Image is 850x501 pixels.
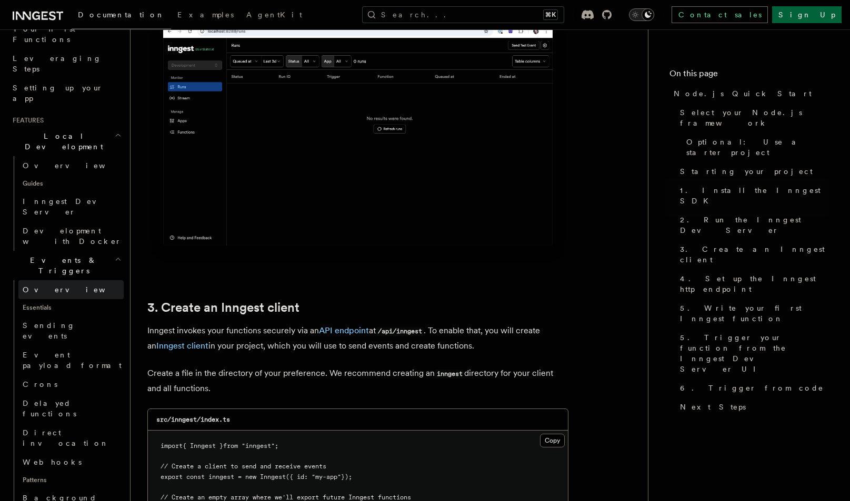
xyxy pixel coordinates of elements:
[680,383,824,393] span: 6. Trigger from code
[680,273,829,294] span: 4. Set up the Inngest http endpoint
[8,19,124,49] a: Your first Functions
[240,3,308,28] a: AgentKit
[23,285,131,294] span: Overview
[23,380,57,388] span: Crons
[161,494,411,501] span: // Create an empty array where we'll export future Inngest functions
[543,9,558,20] kbd: ⌘K
[8,116,44,125] span: Features
[156,416,230,423] code: src/inngest/index.ts
[680,402,746,412] span: Next Steps
[245,473,256,480] span: new
[18,192,124,221] a: Inngest Dev Server
[376,327,424,336] code: /api/inngest
[260,473,286,480] span: Inngest
[147,366,568,396] p: Create a file in the directory of your preference. We recommend creating an directory for your cl...
[238,473,242,480] span: =
[341,473,352,480] span: });
[23,428,109,447] span: Direct invocation
[13,84,103,103] span: Setting up your app
[183,442,223,449] span: { Inngest }
[161,463,326,470] span: // Create a client to send and receive events
[275,442,278,449] span: ;
[686,137,829,158] span: Optional: Use a starter project
[186,473,205,480] span: const
[8,251,124,280] button: Events & Triggers
[8,255,115,276] span: Events & Triggers
[72,3,171,29] a: Documentation
[676,162,829,181] a: Starting your project
[676,397,829,416] a: Next Steps
[147,3,568,267] img: Inngest Dev Server's 'Runs' tab with no data
[18,472,124,488] span: Patterns
[319,325,369,335] a: API endpoint
[8,127,124,156] button: Local Development
[161,473,183,480] span: export
[676,181,829,210] a: 1. Install the Inngest SDK
[435,370,464,379] code: inngest
[242,442,275,449] span: "inngest"
[672,6,768,23] a: Contact sales
[680,244,829,265] span: 3. Create an Inngest client
[18,316,124,345] a: Sending events
[680,332,829,374] span: 5. Trigger your function from the Inngest Dev Server UI
[23,197,113,216] span: Inngest Dev Server
[676,299,829,328] a: 5. Write your first Inngest function
[177,11,234,19] span: Examples
[8,156,124,251] div: Local Development
[676,103,829,132] a: Select your Node.js framework
[147,323,568,353] p: Inngest invokes your functions securely via an at . To enable that, you will create an in your pr...
[8,78,124,108] a: Setting up your app
[669,67,829,84] h4: On this page
[18,423,124,453] a: Direct invocation
[18,375,124,394] a: Crons
[312,473,341,480] span: "my-app"
[669,84,829,103] a: Node.js Quick Start
[23,351,122,370] span: Event payload format
[8,49,124,78] a: Leveraging Steps
[223,442,238,449] span: from
[362,6,564,23] button: Search...⌘K
[18,453,124,472] a: Webhooks
[676,328,829,379] a: 5. Trigger your function from the Inngest Dev Server UI
[23,227,122,246] span: Development with Docker
[161,442,183,449] span: import
[680,214,829,236] span: 2. Run the Inngest Dev Server
[18,280,124,299] a: Overview
[23,458,82,466] span: Webhooks
[23,161,131,170] span: Overview
[18,156,124,175] a: Overview
[23,399,76,418] span: Delayed functions
[147,300,299,315] a: 3. Create an Inngest client
[18,175,124,192] span: Guides
[674,88,812,99] span: Node.js Quick Start
[18,394,124,423] a: Delayed functions
[13,54,102,73] span: Leveraging Steps
[629,8,654,21] button: Toggle dark mode
[676,379,829,397] a: 6. Trigger from code
[676,240,829,269] a: 3. Create an Inngest client
[676,210,829,240] a: 2. Run the Inngest Dev Server
[78,11,165,19] span: Documentation
[540,434,565,447] button: Copy
[772,6,842,23] a: Sign Up
[680,166,813,177] span: Starting your project
[246,11,302,19] span: AgentKit
[680,303,829,324] span: 5. Write your first Inngest function
[680,185,829,206] span: 1. Install the Inngest SDK
[286,473,304,480] span: ({ id
[156,341,208,351] a: Inngest client
[18,299,124,316] span: Essentials
[304,473,308,480] span: :
[23,321,75,340] span: Sending events
[680,107,829,128] span: Select your Node.js framework
[18,221,124,251] a: Development with Docker
[208,473,234,480] span: inngest
[18,345,124,375] a: Event payload format
[676,269,829,299] a: 4. Set up the Inngest http endpoint
[171,3,240,28] a: Examples
[8,131,115,152] span: Local Development
[682,132,829,162] a: Optional: Use a starter project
